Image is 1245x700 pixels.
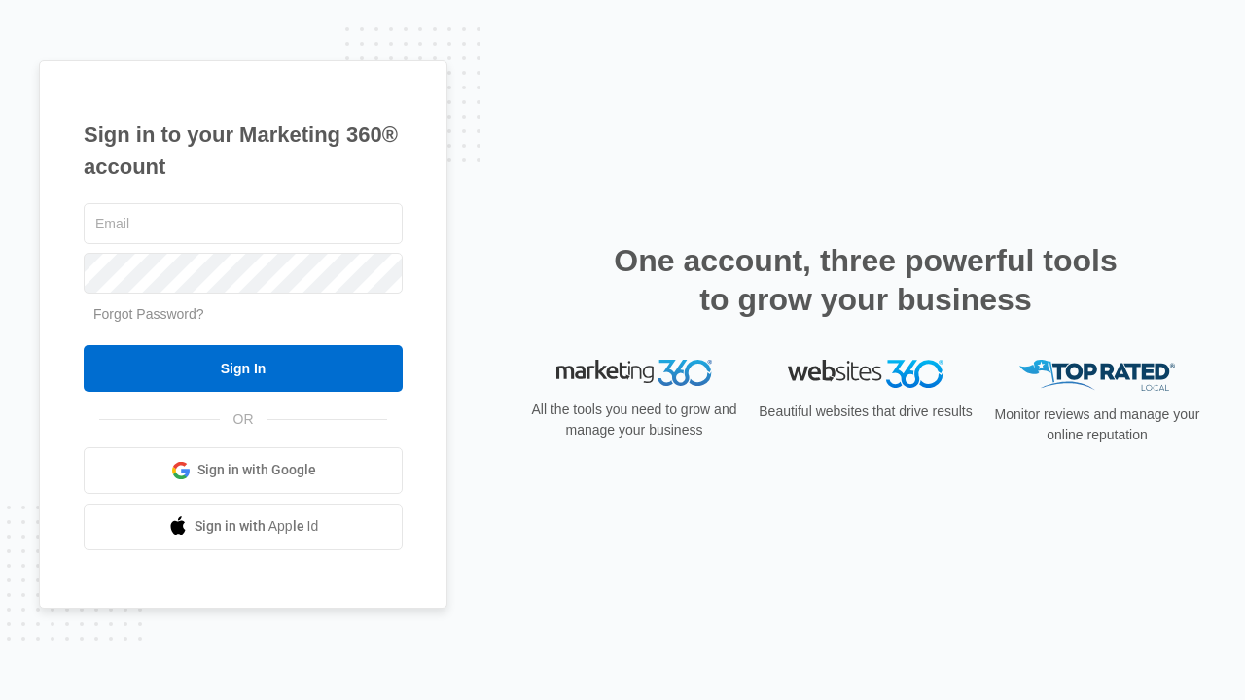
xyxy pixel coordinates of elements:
[197,460,316,480] span: Sign in with Google
[84,447,403,494] a: Sign in with Google
[608,241,1123,319] h2: One account, three powerful tools to grow your business
[1019,360,1175,392] img: Top Rated Local
[525,400,743,440] p: All the tools you need to grow and manage your business
[988,404,1206,445] p: Monitor reviews and manage your online reputation
[84,504,403,550] a: Sign in with Apple Id
[757,402,975,422] p: Beautiful websites that drive results
[93,306,204,322] a: Forgot Password?
[84,119,403,183] h1: Sign in to your Marketing 360® account
[195,516,319,537] span: Sign in with Apple Id
[84,203,403,244] input: Email
[556,360,712,387] img: Marketing 360
[788,360,943,388] img: Websites 360
[84,345,403,392] input: Sign In
[220,409,267,430] span: OR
